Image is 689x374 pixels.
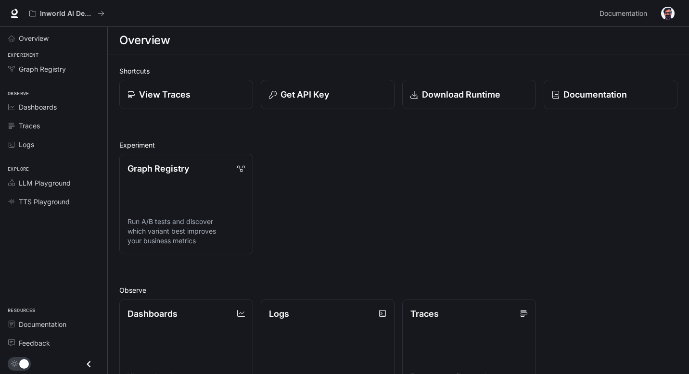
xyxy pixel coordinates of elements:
[25,4,109,23] button: All workspaces
[4,99,103,115] a: Dashboards
[4,316,103,333] a: Documentation
[19,64,66,74] span: Graph Registry
[544,80,677,109] a: Documentation
[261,80,395,109] button: Get API Key
[119,80,253,109] a: View Traces
[78,354,100,374] button: Close drawer
[128,217,245,246] p: Run A/B tests and discover which variant best improves your business metrics
[661,7,675,20] img: User avatar
[119,154,253,254] a: Graph RegistryRun A/B tests and discover which variant best improves your business metrics
[596,4,654,23] a: Documentation
[128,162,189,175] p: Graph Registry
[4,335,103,351] a: Feedback
[4,136,103,153] a: Logs
[19,102,57,112] span: Dashboards
[410,307,439,320] p: Traces
[119,66,677,76] h2: Shortcuts
[4,61,103,77] a: Graph Registry
[119,285,677,295] h2: Observe
[19,338,50,348] span: Feedback
[269,307,289,320] p: Logs
[402,80,536,109] a: Download Runtime
[19,33,49,43] span: Overview
[128,307,178,320] p: Dashboards
[19,139,34,150] span: Logs
[4,175,103,191] a: LLM Playground
[281,88,329,101] p: Get API Key
[119,31,170,50] h1: Overview
[600,8,647,20] span: Documentation
[422,88,500,101] p: Download Runtime
[19,178,71,188] span: LLM Playground
[4,117,103,134] a: Traces
[40,10,94,18] p: Inworld AI Demos
[119,140,677,150] h2: Experiment
[19,319,66,329] span: Documentation
[19,121,40,131] span: Traces
[658,4,677,23] button: User avatar
[4,193,103,210] a: TTS Playground
[4,30,103,47] a: Overview
[19,197,70,207] span: TTS Playground
[139,88,191,101] p: View Traces
[19,358,29,369] span: Dark mode toggle
[563,88,627,101] p: Documentation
